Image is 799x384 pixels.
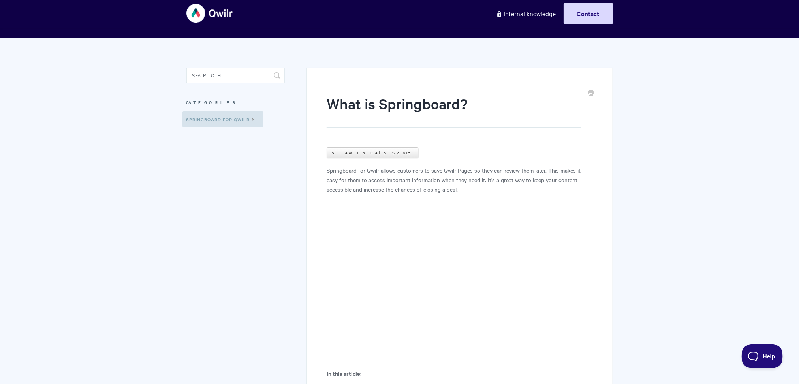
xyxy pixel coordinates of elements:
[564,3,613,24] a: Contact
[327,94,581,128] h1: What is Springboard?
[327,166,592,194] p: Springboard for Qwilr allows customers to save Qwilr Pages so they can review them later. This ma...
[327,369,361,377] b: In this article:
[327,203,592,353] iframe: Vimeo video player
[588,89,594,98] a: Print this Article
[742,344,783,368] iframe: Toggle Customer Support
[182,111,263,127] a: Springboard for Qwilr
[186,95,285,109] h3: Categories
[491,3,562,24] a: Internal knowledge
[327,147,419,158] a: View in Help Scout
[186,68,285,83] input: Search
